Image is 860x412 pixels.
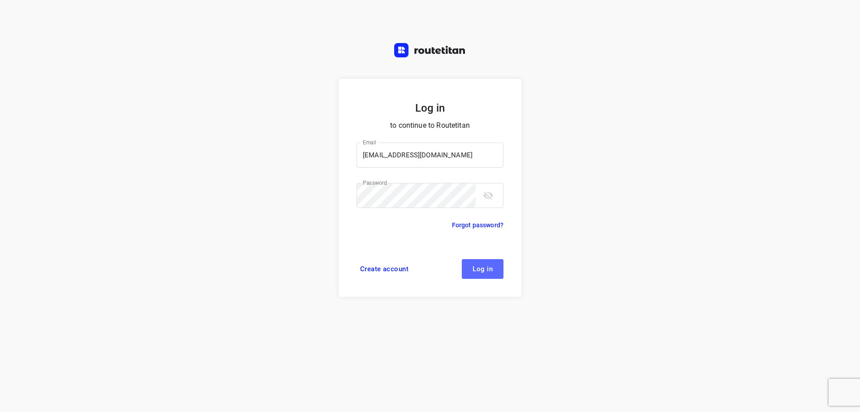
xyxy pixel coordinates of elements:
span: Create account [360,265,408,273]
p: to continue to Routetitan [357,119,503,132]
a: Create account [357,259,412,279]
h5: Log in [357,100,503,116]
button: toggle password visibility [479,186,497,204]
button: Log in [462,259,503,279]
a: Forgot password? [452,220,503,230]
img: Routetitan [394,43,466,57]
a: Routetitan [394,43,466,60]
span: Log in [473,265,493,273]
